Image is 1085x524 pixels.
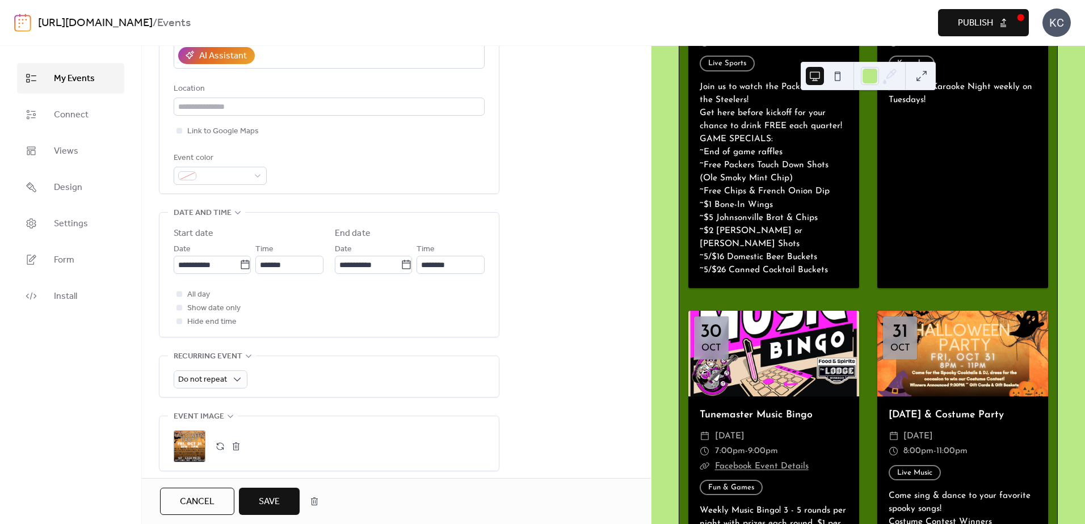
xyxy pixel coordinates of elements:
div: 30 [700,323,722,341]
div: Oct [890,344,910,353]
b: / [153,12,157,34]
span: Recurring event [174,350,242,364]
span: Do not repeat [178,372,227,387]
span: Event image [174,410,224,424]
div: ; [174,430,205,462]
span: Design [54,181,82,195]
span: - [933,443,936,458]
span: Time [417,243,435,256]
button: Cancel [160,488,234,515]
span: 7:00pm [715,443,745,458]
span: Date [174,243,191,256]
span: Link to Google Maps [187,125,259,138]
span: 11:00pm [936,443,968,458]
div: Start date [174,227,213,240]
a: Install [17,281,124,311]
span: Settings [54,217,88,231]
div: ​ [889,443,899,458]
div: AI Assistant [199,49,247,63]
a: [URL][DOMAIN_NAME] [38,12,153,34]
div: End date [335,227,371,240]
div: Join us for Karaoke Night weekly on Tuesdays! [877,81,1048,107]
span: - [745,443,748,458]
div: KC [1042,9,1071,37]
span: Date [335,243,352,256]
a: Facebook Event Details [715,462,809,471]
span: Show date only [187,302,241,315]
span: [DATE] [903,429,933,443]
button: AI Assistant [178,47,255,64]
span: Save [259,495,280,509]
div: ​ [889,429,899,443]
a: Tunemaster Music Bingo [700,410,813,420]
div: ​ [700,459,710,474]
a: Form [17,244,124,275]
span: 9:00pm [748,443,778,458]
span: Views [54,145,78,158]
a: Connect [17,99,124,130]
span: Hide end time [187,315,237,329]
div: 31 [892,323,908,341]
span: [DATE] [715,429,745,443]
img: logo [14,14,31,32]
a: Design [17,172,124,202]
span: My Events [54,72,95,86]
a: My Events [17,63,124,94]
button: Publish [938,9,1029,36]
div: Location [174,82,482,96]
div: ​ [700,429,710,443]
div: ​ [700,443,710,458]
a: Settings [17,208,124,239]
span: Connect [54,108,89,122]
span: All day [187,288,210,302]
span: Form [54,253,74,267]
span: Publish [958,16,993,30]
div: Oct [701,344,721,353]
span: 8:00pm [903,443,933,458]
div: Event color [174,151,264,165]
span: Cancel [180,495,215,509]
div: Join us to watch the Packers take on the Steelers! Get here before kickoff for your chance to dri... [688,81,859,277]
span: Time [255,243,274,256]
button: Save [239,488,300,515]
a: Views [17,136,124,166]
div: [DATE] & Costume Party [877,408,1048,422]
span: Date and time [174,206,232,220]
span: Install [54,290,77,303]
b: Events [157,12,191,34]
